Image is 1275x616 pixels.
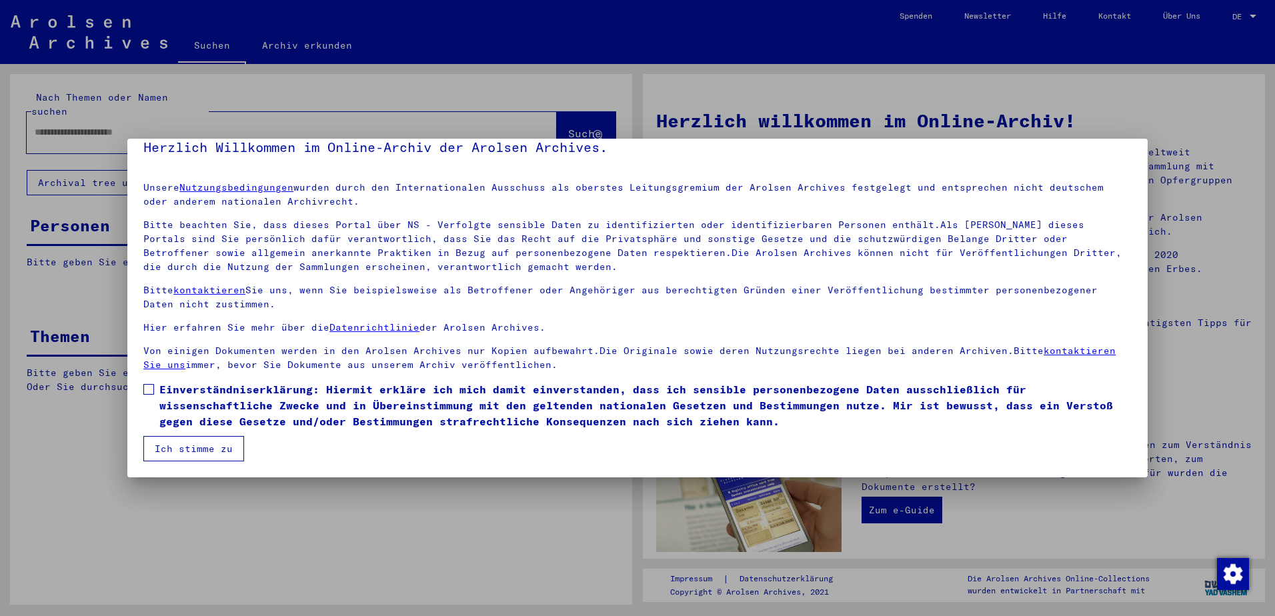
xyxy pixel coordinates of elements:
[143,345,1116,371] a: kontaktieren Sie uns
[143,283,1132,311] p: Bitte Sie uns, wenn Sie beispielsweise als Betroffener oder Angehöriger aus berechtigten Gründen ...
[143,137,1132,158] h5: Herzlich Willkommen im Online-Archiv der Arolsen Archives.
[179,181,293,193] a: Nutzungsbedingungen
[143,321,1132,335] p: Hier erfahren Sie mehr über die der Arolsen Archives.
[143,218,1132,274] p: Bitte beachten Sie, dass dieses Portal über NS - Verfolgte sensible Daten zu identifizierten oder...
[143,181,1132,209] p: Unsere wurden durch den Internationalen Ausschuss als oberstes Leitungsgremium der Arolsen Archiv...
[143,344,1132,372] p: Von einigen Dokumenten werden in den Arolsen Archives nur Kopien aufbewahrt.Die Originale sowie d...
[143,436,244,461] button: Ich stimme zu
[159,381,1132,429] span: Einverständniserklärung: Hiermit erkläre ich mich damit einverstanden, dass ich sensible personen...
[1217,558,1249,590] img: Zustimmung ändern
[173,284,245,296] a: kontaktieren
[329,321,419,333] a: Datenrichtlinie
